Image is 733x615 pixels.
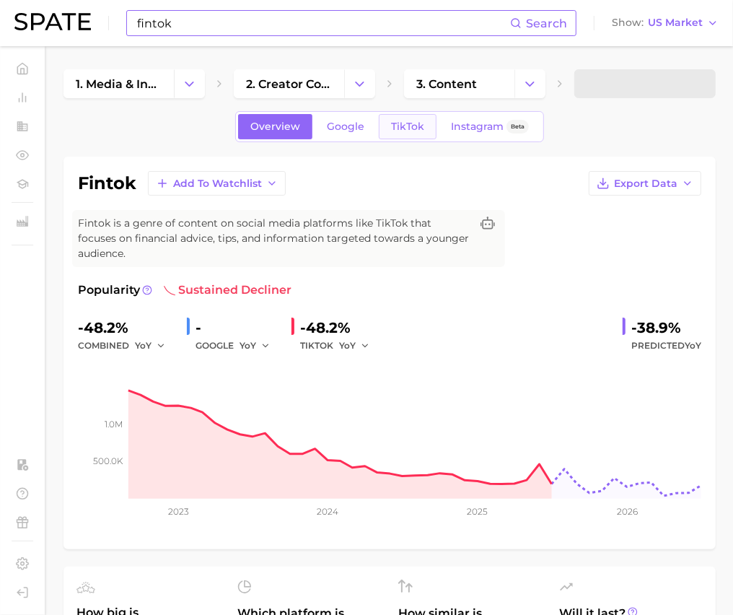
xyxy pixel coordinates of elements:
[173,178,262,190] span: Add to Watchlist
[612,19,644,27] span: Show
[148,171,286,196] button: Add to Watchlist
[344,69,375,98] button: Change Category
[246,77,332,91] span: 2. creator content
[63,69,174,98] a: 1. media & influencers
[617,506,638,517] tspan: 2026
[78,282,140,299] span: Popularity
[648,19,703,27] span: US Market
[327,121,364,133] span: Google
[164,284,175,296] img: sustained decliner
[439,114,541,139] a: InstagramBeta
[135,339,152,352] span: YoY
[685,340,701,351] span: YoY
[614,178,677,190] span: Export Data
[168,506,189,517] tspan: 2023
[315,114,377,139] a: Google
[416,77,477,91] span: 3. content
[514,69,545,98] button: Change Category
[240,337,271,354] button: YoY
[78,316,175,339] div: -48.2%
[300,337,379,354] div: TIKTOK
[240,339,256,352] span: YoY
[404,69,514,98] a: 3. content
[339,339,356,352] span: YoY
[135,337,166,354] button: YoY
[631,337,701,354] span: Predicted
[234,69,344,98] a: 2. creator content
[14,13,91,30] img: SPATE
[78,175,136,192] h1: fintok
[196,337,280,354] div: GOOGLE
[526,17,567,30] span: Search
[78,216,470,261] span: Fintok is a genre of content on social media platforms like TikTok that focuses on financial advi...
[317,506,339,517] tspan: 2024
[300,316,379,339] div: -48.2%
[511,121,524,133] span: Beta
[238,114,312,139] a: Overview
[589,171,701,196] button: Export Data
[136,11,510,35] input: Search here for a brand, industry, or ingredient
[12,582,33,603] a: Log out. Currently logged in with e-mail noelle.harris@loreal.com.
[451,121,504,133] span: Instagram
[391,121,424,133] span: TikTok
[250,121,300,133] span: Overview
[78,337,175,354] div: combined
[379,114,436,139] a: TikTok
[196,316,280,339] div: -
[468,506,488,517] tspan: 2025
[76,77,162,91] span: 1. media & influencers
[339,337,370,354] button: YoY
[608,14,722,32] button: ShowUS Market
[164,282,291,299] span: sustained decliner
[631,316,701,339] div: -38.9%
[174,69,205,98] button: Change Category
